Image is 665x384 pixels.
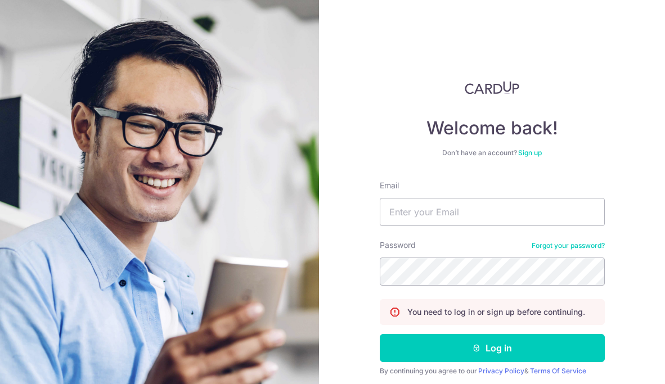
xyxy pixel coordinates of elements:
p: You need to log in or sign up before continuing. [407,306,585,318]
button: Log in [380,334,605,362]
a: Terms Of Service [530,367,586,375]
div: Don’t have an account? [380,148,605,157]
a: Sign up [518,148,542,157]
h4: Welcome back! [380,117,605,139]
label: Email [380,180,399,191]
div: By continuing you agree to our & [380,367,605,376]
a: Forgot your password? [532,241,605,250]
img: CardUp Logo [465,81,520,94]
label: Password [380,240,416,251]
a: Privacy Policy [478,367,524,375]
input: Enter your Email [380,198,605,226]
